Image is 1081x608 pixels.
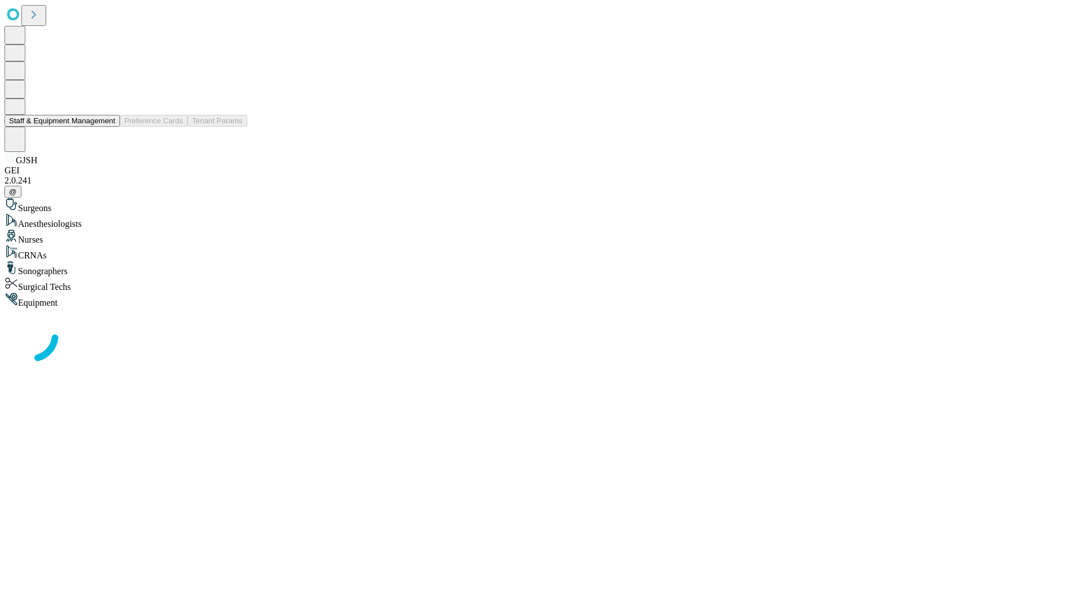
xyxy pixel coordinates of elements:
[9,187,17,196] span: @
[16,155,37,165] span: GJSH
[5,292,1076,308] div: Equipment
[5,245,1076,261] div: CRNAs
[187,115,247,127] button: Tenant Params
[5,276,1076,292] div: Surgical Techs
[5,166,1076,176] div: GEI
[5,186,21,198] button: @
[5,229,1076,245] div: Nurses
[5,198,1076,213] div: Surgeons
[5,261,1076,276] div: Sonographers
[120,115,187,127] button: Preference Cards
[5,213,1076,229] div: Anesthesiologists
[5,176,1076,186] div: 2.0.241
[5,115,120,127] button: Staff & Equipment Management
